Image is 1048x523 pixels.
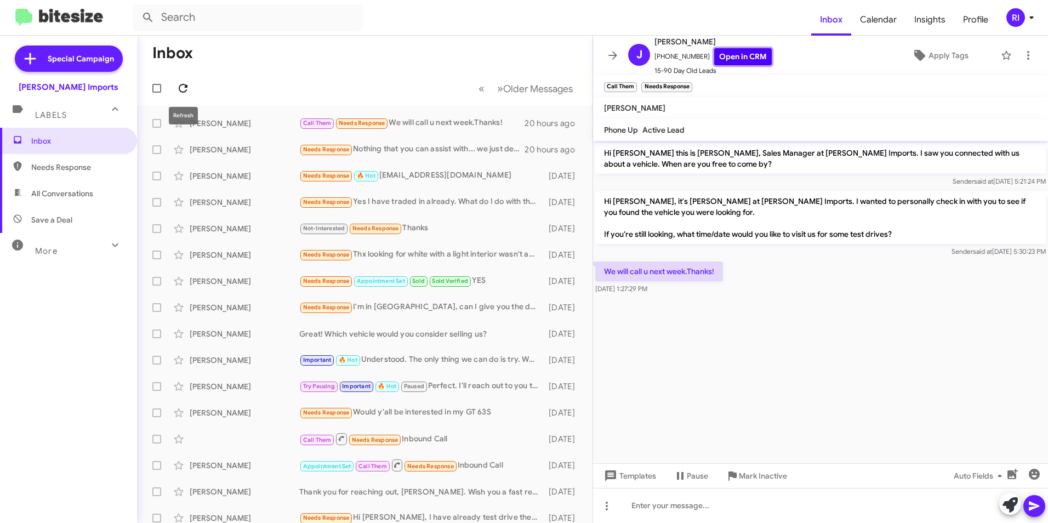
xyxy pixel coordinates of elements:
[190,460,299,471] div: [PERSON_NAME]
[593,466,665,486] button: Templates
[544,276,584,287] div: [DATE]
[604,125,638,135] span: Phone Up
[973,247,992,255] span: said at
[851,4,905,36] a: Calendar
[432,277,468,285] span: Sold Verified
[929,46,969,65] span: Apply Tags
[299,143,525,156] div: Nothing that you can assist with... we just deceived to wait!
[357,172,375,179] span: 🔥 Hot
[352,225,399,232] span: Needs Response
[1006,8,1025,27] div: RI
[299,117,525,129] div: We will call u next week.Thanks!
[303,304,350,311] span: Needs Response
[974,177,993,185] span: said at
[299,275,544,287] div: YES
[654,35,772,48] span: [PERSON_NAME]
[954,4,997,36] a: Profile
[15,46,123,72] a: Special Campaign
[190,197,299,208] div: [PERSON_NAME]
[303,383,335,390] span: Try Pausing
[190,486,299,497] div: [PERSON_NAME]
[35,110,67,120] span: Labels
[190,355,299,366] div: [PERSON_NAME]
[641,82,692,92] small: Needs Response
[717,466,796,486] button: Mark Inactive
[299,328,544,339] div: Great! Which vehicle would you consider selling us?
[339,120,385,127] span: Needs Response
[595,285,647,293] span: [DATE] 1:27:29 PM
[544,302,584,313] div: [DATE]
[31,162,124,173] span: Needs Response
[303,409,350,416] span: Needs Response
[714,48,772,65] a: Open in CRM
[303,251,350,258] span: Needs Response
[190,170,299,181] div: [PERSON_NAME]
[31,214,72,225] span: Save a Deal
[884,46,995,65] button: Apply Tags
[190,249,299,260] div: [PERSON_NAME]
[190,144,299,155] div: [PERSON_NAME]
[544,460,584,471] div: [DATE]
[190,407,299,418] div: [PERSON_NAME]
[544,381,584,392] div: [DATE]
[595,191,1046,244] p: Hi [PERSON_NAME], it's [PERSON_NAME] at [PERSON_NAME] Imports. I wanted to personally check in wi...
[953,177,1046,185] span: Sender [DATE] 5:21:24 PM
[407,463,454,470] span: Needs Response
[412,277,425,285] span: Sold
[303,120,332,127] span: Call Them
[654,65,772,76] span: 15-90 Day Old Leads
[358,463,387,470] span: Call Them
[190,381,299,392] div: [PERSON_NAME]
[905,4,954,36] a: Insights
[636,46,642,64] span: J
[303,436,332,444] span: Call Them
[299,169,544,182] div: [EMAIL_ADDRESS][DOMAIN_NAME]
[544,355,584,366] div: [DATE]
[357,277,405,285] span: Appointment Set
[190,118,299,129] div: [PERSON_NAME]
[595,143,1046,174] p: Hi [PERSON_NAME] this is [PERSON_NAME], Sales Manager at [PERSON_NAME] Imports. I saw you connect...
[190,328,299,339] div: [PERSON_NAME]
[472,77,491,100] button: Previous
[952,247,1046,255] span: Sender [DATE] 5:30:23 PM
[997,8,1036,27] button: RI
[945,466,1015,486] button: Auto Fields
[303,198,350,206] span: Needs Response
[169,107,198,124] div: Refresh
[299,301,544,314] div: I'm in [GEOGRAPHIC_DATA], can I give you the details and you can give me approximate How much?
[954,466,1006,486] span: Auto Fields
[19,82,118,93] div: [PERSON_NAME] Imports
[303,146,350,153] span: Needs Response
[303,463,351,470] span: Appointment Set
[665,466,717,486] button: Pause
[152,44,193,62] h1: Inbox
[739,466,787,486] span: Mark Inactive
[544,223,584,234] div: [DATE]
[604,82,637,92] small: Call Them
[404,383,424,390] span: Paused
[133,4,363,31] input: Search
[642,125,685,135] span: Active Lead
[299,458,544,472] div: Inbound Call
[190,276,299,287] div: [PERSON_NAME]
[604,103,665,113] span: [PERSON_NAME]
[303,514,350,521] span: Needs Response
[525,144,584,155] div: 20 hours ago
[544,249,584,260] div: [DATE]
[378,383,396,390] span: 🔥 Hot
[299,354,544,366] div: Understood. The only thing we can do is try. Was there any particular vehicle you had in mind to ...
[687,466,708,486] span: Pause
[299,432,544,446] div: Inbound Call
[352,436,398,444] span: Needs Response
[299,248,544,261] div: Thx looking for white with a light interior wasn't able to follow the link I'll look at website
[299,196,544,208] div: Yes I have traded in already. What do I do with the old plates?
[303,356,332,363] span: Important
[339,356,357,363] span: 🔥 Hot
[544,486,584,497] div: [DATE]
[811,4,851,36] a: Inbox
[31,188,93,199] span: All Conversations
[654,48,772,65] span: [PHONE_NUMBER]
